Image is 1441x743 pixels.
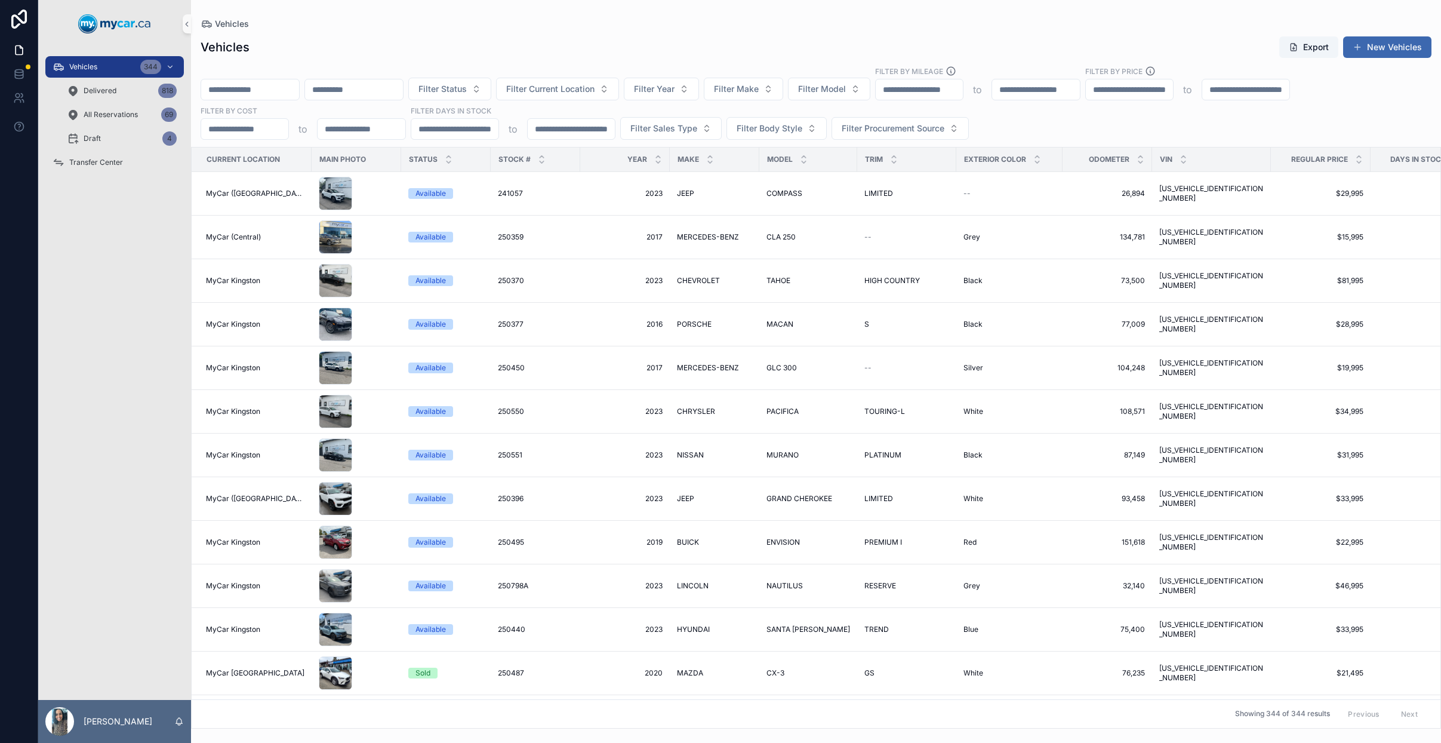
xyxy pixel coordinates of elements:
[84,134,101,143] span: Draft
[766,189,802,198] span: COMPASS
[963,232,1055,242] a: Grey
[587,276,663,285] a: 2023
[1278,581,1363,591] a: $46,995
[766,450,850,460] a: MURANO
[864,232,872,242] span: --
[1070,625,1145,634] a: 75,400
[864,625,889,634] span: TREND
[788,78,870,100] button: Select Button
[498,494,573,503] a: 250396
[1159,446,1264,465] a: [US_VEHICLE_IDENTIFICATION_NUMBER]
[677,232,739,242] span: MERCEDES-BENZ
[677,450,752,460] a: NISSAN
[498,494,524,503] span: 250396
[206,581,260,591] span: MyCar Kingston
[1159,533,1264,552] span: [US_VEHICLE_IDENTIFICATION_NUMBER]
[677,625,710,634] span: HYUNDAI
[408,188,484,199] a: Available
[963,363,983,373] span: Silver
[677,538,752,547] a: BUICK
[766,581,803,591] span: NAUTILUS
[408,232,484,242] a: Available
[726,117,827,140] button: Select Button
[766,538,850,547] a: ENVISION
[408,78,491,100] button: Select Button
[587,232,663,242] span: 2017
[1278,363,1363,373] a: $19,995
[415,275,446,286] div: Available
[498,625,525,634] span: 250440
[587,450,663,460] span: 2023
[1278,494,1363,503] span: $33,995
[864,538,949,547] a: PREMIUM I
[206,189,304,198] a: MyCar ([GEOGRAPHIC_DATA])
[1278,189,1363,198] span: $29,995
[677,276,720,285] span: CHEVROLET
[864,494,893,503] span: LIMITED
[1070,189,1145,198] a: 26,894
[206,538,304,547] a: MyCar Kingston
[498,320,524,329] span: 250377
[415,624,446,635] div: Available
[1159,315,1264,334] span: [US_VEHICLE_IDENTIFICATION_NUMBER]
[498,320,573,329] a: 250377
[162,131,177,146] div: 4
[766,625,850,634] a: SANTA [PERSON_NAME]
[587,581,663,591] a: 2023
[587,625,663,634] a: 2023
[206,625,304,634] a: MyCar Kingston
[677,494,752,503] a: JEEP
[498,363,573,373] a: 250450
[737,122,802,134] span: Filter Body Style
[766,407,799,416] span: PACIFICA
[1070,581,1145,591] a: 32,140
[1070,407,1145,416] span: 108,571
[206,232,261,242] span: MyCar (Central)
[498,232,573,242] a: 250359
[963,625,1055,634] a: Blue
[1159,620,1264,639] a: [US_VEHICLE_IDENTIFICATION_NUMBER]
[864,276,949,285] a: HIGH COUNTRY
[1159,402,1264,421] a: [US_VEHICLE_IDENTIFICATION_NUMBER]
[766,276,850,285] a: TAHOE
[1278,407,1363,416] span: $34,995
[1278,232,1363,242] a: $15,995
[498,189,523,198] span: 241057
[677,625,752,634] a: HYUNDAI
[587,320,663,329] a: 2016
[677,276,752,285] a: CHEVROLET
[1070,320,1145,329] a: 77,009
[1159,184,1264,203] span: [US_VEHICLE_IDENTIFICATION_NUMBER]
[587,363,663,373] a: 2017
[69,158,123,167] span: Transfer Center
[1070,276,1145,285] span: 73,500
[498,450,522,460] span: 250551
[677,581,709,591] span: LINCOLN
[963,320,983,329] span: Black
[1070,538,1145,547] a: 151,618
[766,581,850,591] a: NAUTILUS
[415,188,446,199] div: Available
[1159,576,1264,595] a: [US_VEHICLE_IDENTIFICATION_NUMBER]
[864,276,920,285] span: HIGH COUNTRY
[963,189,971,198] span: --
[1159,228,1264,247] a: [US_VEHICLE_IDENTIFICATION_NUMBER]
[864,189,893,198] span: LIMITED
[766,450,799,460] span: MURANO
[587,538,663,547] span: 2019
[766,189,850,198] a: COMPASS
[1278,276,1363,285] a: $81,995
[587,189,663,198] a: 2023
[963,494,1055,503] a: White
[1159,489,1264,508] span: [US_VEHICLE_IDENTIFICATION_NUMBER]
[206,625,260,634] span: MyCar Kingston
[677,494,694,503] span: JEEP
